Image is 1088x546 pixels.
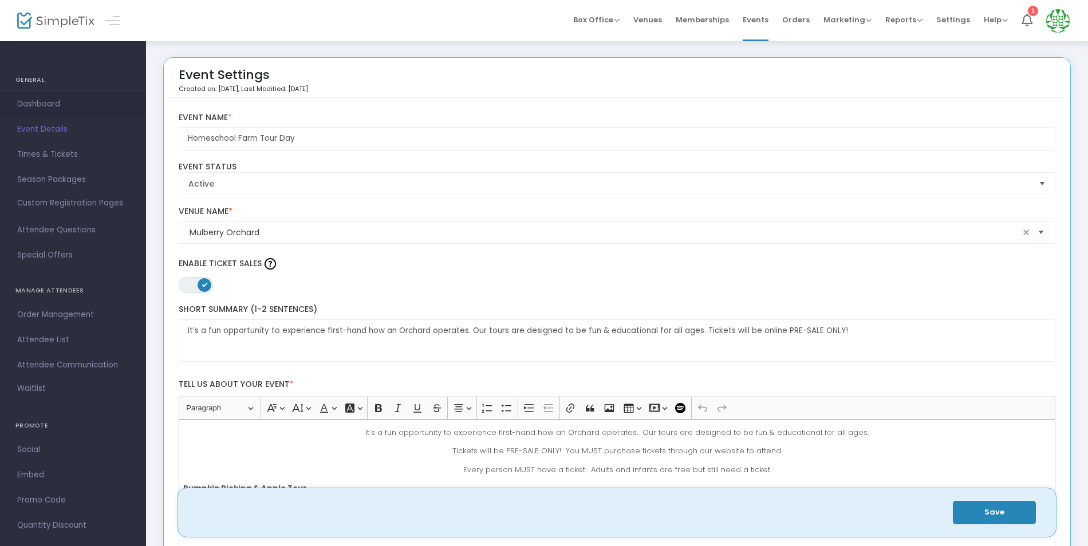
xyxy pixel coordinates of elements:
span: Memberships [676,5,729,34]
label: Event Status [179,162,1056,172]
button: Select [1034,173,1050,195]
input: Enter Event Name [179,127,1056,151]
img: question-mark [265,258,276,270]
p: Created on: [DATE] [179,84,308,94]
button: Paragraph [181,399,258,417]
span: Help [984,14,1008,25]
span: Season Packages [17,172,129,187]
h4: MANAGE ATTENDEES [15,279,131,302]
span: Event Details [17,122,129,137]
span: Active [188,178,1030,189]
span: Attendee Communication [17,358,129,373]
div: Rich Text Editor, main [179,420,1056,534]
button: Select [1033,221,1049,244]
p: Tickets will be PRE-SALE ONLY! You MUST purchase tickets through our website to attend. [183,445,1050,457]
span: Attendee Questions [17,223,129,238]
h4: PROMOTE [15,414,131,437]
span: , Last Modified: [DATE] [238,84,308,93]
h4: GENERAL [15,69,131,92]
span: Settings [936,5,970,34]
button: Save [953,501,1036,524]
span: Venues [633,5,662,34]
span: Events [743,5,768,34]
label: Tell us about your event [173,373,1061,397]
label: Venue Name [179,207,1056,217]
span: Custom Registration Pages [17,197,123,209]
p: It’s a fun opportunity to experience first-hand how an Orchard operates. Our tours are designed t... [183,427,1050,438]
span: Social [17,442,129,457]
span: Order Management [17,307,129,322]
u: Pumpkin Picking & Apple Tour [183,482,306,493]
span: Special Offers [17,248,129,263]
span: Times & Tickets [17,147,129,162]
span: Reports [885,14,923,25]
span: Embed [17,468,129,482]
div: Editor toolbar [179,397,1056,420]
span: Attendee List [17,333,129,347]
span: Short Summary (1-2 Sentences) [179,303,317,315]
span: Orders [782,5,810,34]
div: Event Settings [179,64,308,97]
div: 1 [1028,6,1038,16]
label: Event Name [179,113,1056,123]
span: Waitlist [17,383,46,394]
input: Select Venue [190,227,1020,239]
span: Box Office [573,14,620,25]
span: clear [1019,225,1033,239]
span: Quantity Discount [17,518,129,533]
span: Dashboard [17,97,129,112]
span: Paragraph [186,401,246,415]
p: Every person MUST have a ticket. Adults and infants are free but still need a ticket. [183,464,1050,476]
span: Marketing [823,14,872,25]
span: ON [202,282,207,287]
label: Enable Ticket Sales [179,255,1056,272]
span: Promo Code [17,493,129,508]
